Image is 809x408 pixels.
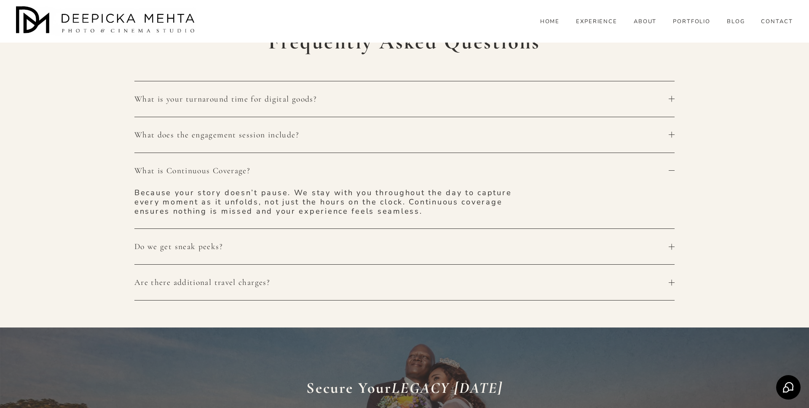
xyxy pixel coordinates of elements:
button: What is your turnaround time for digital goods? [134,81,675,117]
img: Austin Wedding Photographer - Deepicka Mehta Photography &amp; Cinematography [16,6,197,36]
a: CONTACT [761,18,793,26]
span: What is Continuous Coverage? [134,166,669,176]
button: Do we get sneak peeks? [134,229,675,264]
span: Are there additional travel charges? [134,277,669,287]
em: LEGACY [DATE] [391,378,502,397]
span: What is your turnaround time for digital goods? [134,94,669,104]
a: folder dropdown [727,18,745,26]
div: What is Continuous Coverage? [134,188,675,229]
span: BLOG [727,19,745,25]
strong: Secure Your [306,378,502,397]
span: Do we get sneak peeks? [134,242,669,252]
a: EXPERIENCE [576,18,618,26]
button: Are there additional travel charges? [134,265,675,300]
a: ABOUT [634,18,657,26]
a: PORTFOLIO [673,18,711,26]
a: HOME [540,18,560,26]
button: What does the engagement session include? [134,117,675,153]
p: Because your story doesn’t pause. We stay with you throughout the day to capture every moment as ... [134,188,513,216]
span: What does the engagement session include? [134,130,669,140]
button: What is Continuous Coverage? [134,153,675,188]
